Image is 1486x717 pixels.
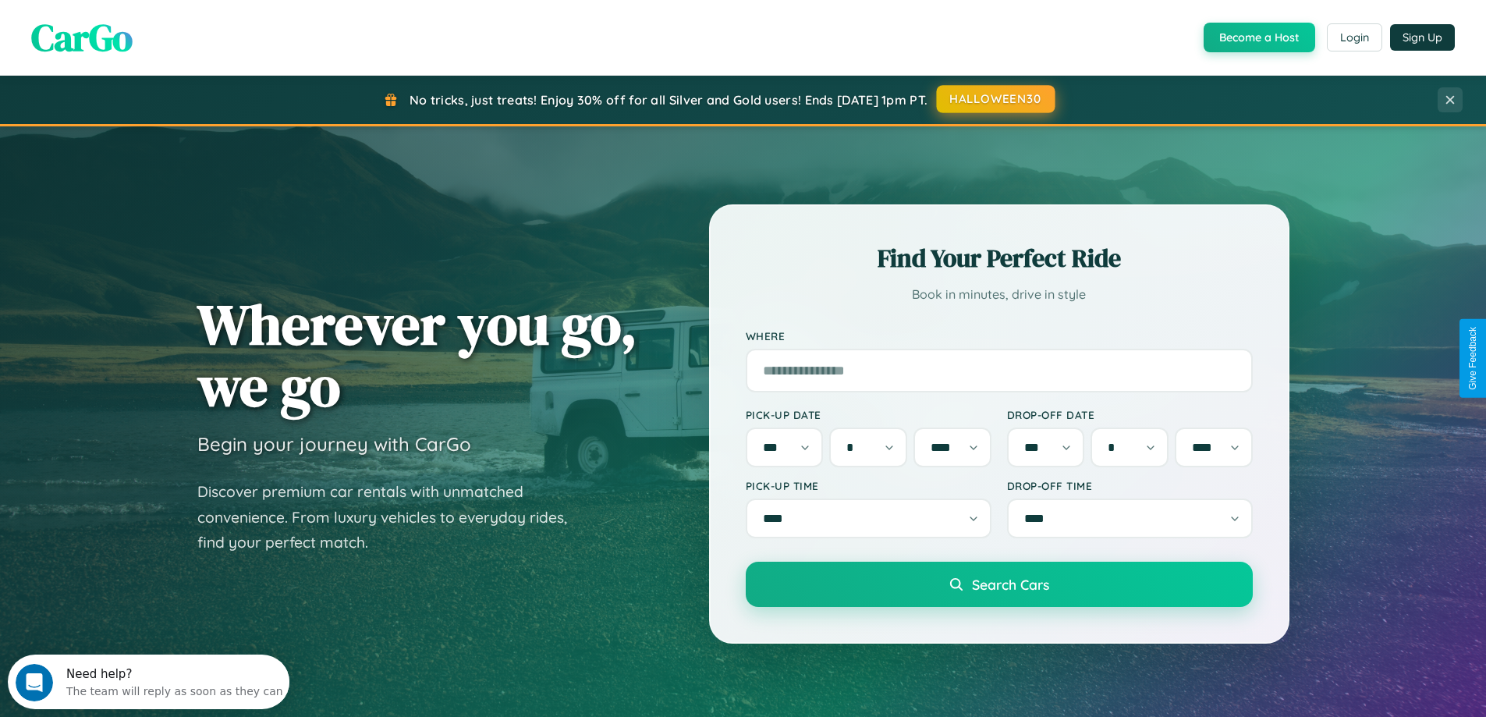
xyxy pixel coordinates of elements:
[937,85,1055,113] button: HALLOWEEN30
[1007,479,1253,492] label: Drop-off Time
[1390,24,1455,51] button: Sign Up
[410,92,927,108] span: No tricks, just treats! Enjoy 30% off for all Silver and Gold users! Ends [DATE] 1pm PT.
[972,576,1049,593] span: Search Cars
[197,293,637,417] h1: Wherever you go, we go
[59,13,275,26] div: Need help?
[746,562,1253,607] button: Search Cars
[746,241,1253,275] h2: Find Your Perfect Ride
[1467,327,1478,390] div: Give Feedback
[746,283,1253,306] p: Book in minutes, drive in style
[746,329,1253,343] label: Where
[16,664,53,701] iframe: Intercom live chat
[6,6,290,49] div: Open Intercom Messenger
[197,479,587,555] p: Discover premium car rentals with unmatched convenience. From luxury vehicles to everyday rides, ...
[1007,408,1253,421] label: Drop-off Date
[1327,23,1382,51] button: Login
[1204,23,1315,52] button: Become a Host
[8,655,289,709] iframe: Intercom live chat discovery launcher
[59,26,275,42] div: The team will reply as soon as they can
[746,408,991,421] label: Pick-up Date
[197,432,471,456] h3: Begin your journey with CarGo
[746,479,991,492] label: Pick-up Time
[31,12,133,63] span: CarGo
